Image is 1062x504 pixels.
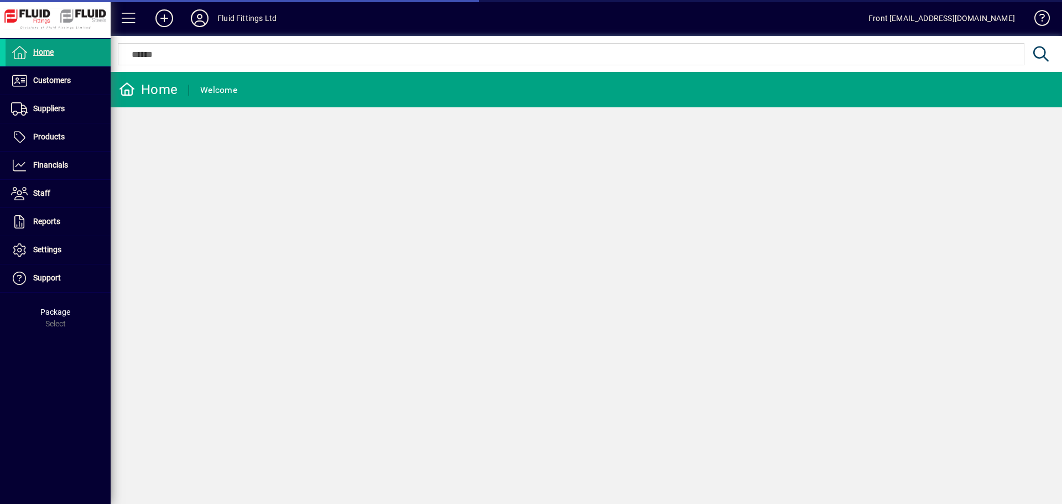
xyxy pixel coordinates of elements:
a: Customers [6,67,111,95]
span: Settings [33,245,61,254]
a: Support [6,264,111,292]
span: Products [33,132,65,141]
a: Staff [6,180,111,207]
a: Settings [6,236,111,264]
a: Suppliers [6,95,111,123]
a: Products [6,123,111,151]
span: Customers [33,76,71,85]
span: Reports [33,217,60,226]
div: Front [EMAIL_ADDRESS][DOMAIN_NAME] [868,9,1015,27]
a: Financials [6,152,111,179]
span: Support [33,273,61,282]
span: Financials [33,160,68,169]
span: Staff [33,189,50,198]
span: Package [40,308,70,316]
a: Knowledge Base [1026,2,1048,38]
button: Add [147,8,182,28]
div: Home [119,81,178,98]
div: Fluid Fittings Ltd [217,9,277,27]
span: Home [33,48,54,56]
button: Profile [182,8,217,28]
a: Reports [6,208,111,236]
div: Welcome [200,81,237,99]
span: Suppliers [33,104,65,113]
